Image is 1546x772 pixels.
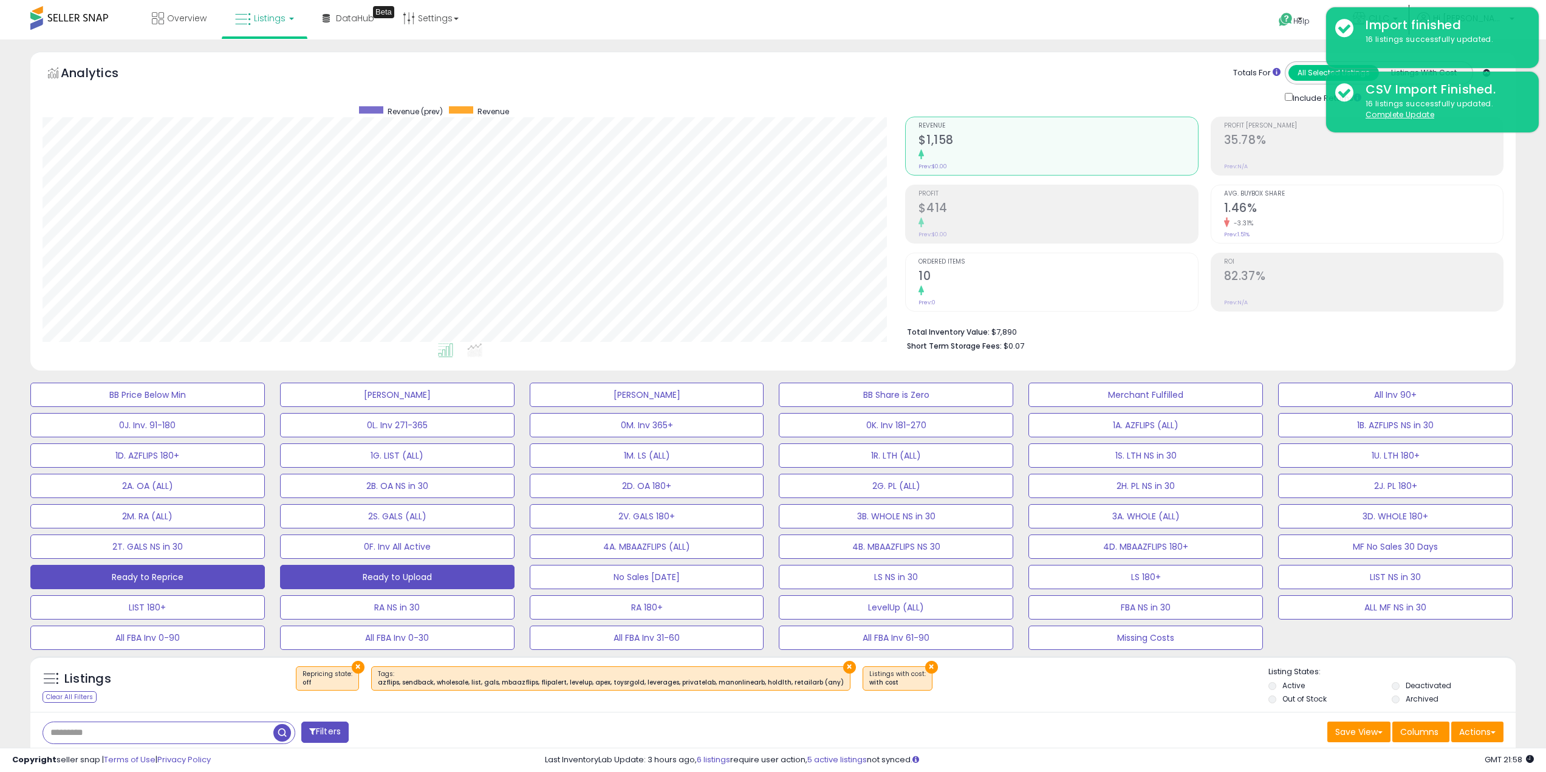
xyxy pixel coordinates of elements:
a: Privacy Policy [157,754,211,765]
button: 0J. Inv. 91-180 [30,413,265,437]
button: 1M. LS (ALL) [530,443,764,468]
button: ALL MF NS in 30 [1278,595,1513,620]
div: off [303,678,352,687]
button: All FBA Inv 0-90 [30,626,265,650]
button: 4A. MBAAZFLIPS (ALL) [530,535,764,559]
button: Missing Costs [1028,626,1263,650]
button: 0K. Inv 181-270 [779,413,1013,437]
button: 1A. AZFLIPS (ALL) [1028,413,1263,437]
small: Prev: 1.51% [1224,231,1250,238]
button: × [352,661,364,674]
button: LS 180+ [1028,565,1263,589]
span: Overview [167,12,207,24]
button: 1R. LTH (ALL) [779,443,1013,468]
button: MF No Sales 30 Days [1278,535,1513,559]
button: No Sales [DATE] [530,565,764,589]
span: Tags : [378,669,844,688]
small: Prev: N/A [1224,299,1248,306]
u: Complete Update [1366,109,1434,120]
div: Tooltip anchor [373,6,394,18]
h2: 10 [918,269,1197,285]
button: 1B. AZFLIPS NS in 30 [1278,413,1513,437]
button: 2G. PL (ALL) [779,474,1013,498]
span: DataHub [336,12,374,24]
h5: Analytics [61,64,142,84]
h2: 1.46% [1224,201,1503,217]
button: 2J. PL 180+ [1278,474,1513,498]
small: Prev: $0.00 [918,163,947,170]
button: 0L. Inv 271-365 [280,413,515,437]
div: with cost [869,678,926,687]
h2: 35.78% [1224,133,1503,149]
h2: $1,158 [918,133,1197,149]
button: 2D. OA 180+ [530,474,764,498]
small: Prev: $0.00 [918,231,947,238]
button: 2B. OA NS in 30 [280,474,515,498]
button: 0F. Inv All Active [280,535,515,559]
button: 2T. GALS NS in 30 [30,535,265,559]
p: Listing States: [1268,666,1516,678]
a: Help [1269,3,1333,39]
button: Columns [1392,722,1449,742]
div: 16 listings successfully updated. [1356,98,1530,121]
button: Ready to Upload [280,565,515,589]
label: Out of Stock [1282,694,1327,704]
div: Totals For [1233,67,1281,79]
span: Profit [918,191,1197,197]
button: 4D. MBAAZFLIPS 180+ [1028,535,1263,559]
div: Include Returns [1276,91,1376,104]
button: 2M. RA (ALL) [30,504,265,528]
small: Prev: N/A [1224,163,1248,170]
strong: Copyright [12,754,56,765]
button: × [925,661,938,674]
div: Clear All Filters [43,691,97,703]
button: [PERSON_NAME] [280,383,515,407]
span: ROI [1224,259,1503,265]
a: Terms of Use [104,754,156,765]
div: CSV Import Finished. [1356,81,1530,98]
button: 2V. GALS 180+ [530,504,764,528]
small: -3.31% [1230,219,1254,228]
span: Revenue [918,123,1197,129]
span: $0.07 [1004,340,1024,352]
label: Active [1282,680,1305,691]
button: All FBA Inv 0-30 [280,626,515,650]
button: FBA NS in 30 [1028,595,1263,620]
span: Listings with cost : [869,669,926,688]
button: [PERSON_NAME] [530,383,764,407]
button: 0M. Inv 365+ [530,413,764,437]
a: 6 listings [697,754,730,765]
i: Get Help [1278,12,1293,27]
button: All FBA Inv 61-90 [779,626,1013,650]
button: 1U. LTH 180+ [1278,443,1513,468]
button: BB Price Below Min [30,383,265,407]
span: 2025-09-17 21:58 GMT [1485,754,1534,765]
h2: $414 [918,201,1197,217]
button: 2H. PL NS in 30 [1028,474,1263,498]
button: 2A. OA (ALL) [30,474,265,498]
button: Save View [1327,722,1390,742]
button: 4B. MBAAZFLIPS NS 30 [779,535,1013,559]
span: Repricing state : [303,669,352,688]
button: 2S. GALS (ALL) [280,504,515,528]
button: 1G. LIST (ALL) [280,443,515,468]
span: Profit [PERSON_NAME] [1224,123,1503,129]
button: RA NS in 30 [280,595,515,620]
h2: 82.37% [1224,269,1503,285]
div: 16 listings successfully updated. [1356,34,1530,46]
span: Help [1293,16,1310,26]
button: Actions [1451,722,1503,742]
button: RA 180+ [530,595,764,620]
span: Ordered Items [918,259,1197,265]
div: Import finished [1356,16,1530,34]
h5: Listings [64,671,111,688]
label: Deactivated [1406,680,1451,691]
button: All FBA Inv 31-60 [530,626,764,650]
b: Short Term Storage Fees: [907,341,1002,351]
button: LS NS in 30 [779,565,1013,589]
span: Revenue (prev) [388,106,443,117]
span: Revenue [477,106,509,117]
button: 3B. WHOLE NS in 30 [779,504,1013,528]
span: Columns [1400,726,1438,738]
button: 3D. WHOLE 180+ [1278,504,1513,528]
